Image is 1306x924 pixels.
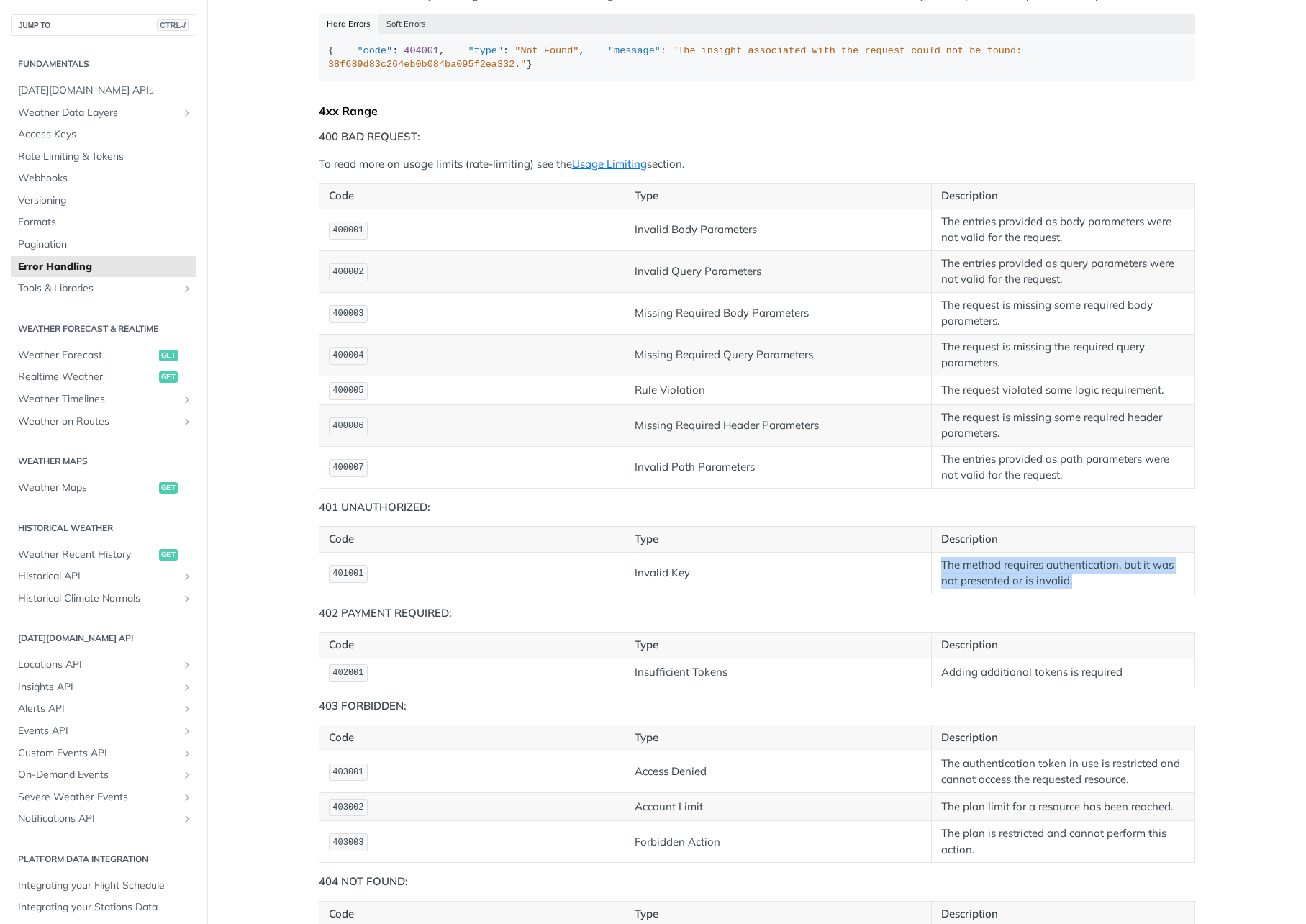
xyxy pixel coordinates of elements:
span: Weather Timelines [18,392,178,407]
span: Integrating your Stations Data [18,900,193,915]
a: Locations APIShow subpages for Locations API [11,654,196,676]
td: Rule Violation [625,376,932,404]
th: Type [625,633,932,658]
a: Rate Limiting & Tokens [11,146,196,168]
span: 400005 [332,386,363,396]
button: Show subpages for Weather Data Layers [181,107,193,119]
span: Weather Data Layers [18,106,178,120]
span: Integrating your Flight Schedule [18,879,193,893]
td: The plan limit for a resource has been reached. [932,792,1194,821]
span: Severe Weather Events [18,790,178,805]
span: Tools & Libraries [18,281,178,296]
td: Missing Required Header Parameters [625,404,932,446]
button: Show subpages for Locations API [181,659,193,671]
span: get [159,549,178,561]
th: Type [625,725,932,751]
strong: 402 PAYMENT REQUIRED: [319,606,452,620]
th: Description [932,633,1194,658]
th: Code [319,633,625,658]
span: 400001 [332,225,363,235]
span: On-Demand Events [18,768,178,782]
span: Insights API [18,680,178,694]
span: [DATE][DOMAIN_NAME] APIs [18,83,193,98]
a: On-Demand EventsShow subpages for On-Demand Events [11,764,196,786]
span: "Not Found" [514,45,579,56]
span: Access Keys [18,127,193,142]
a: Severe Weather EventsShow subpages for Severe Weather Events [11,787,196,808]
td: The authentication token in use is restricted and cannot access the requested resource. [932,751,1194,792]
button: Show subpages for Events API [181,725,193,737]
td: Adding additional tokens is required [932,658,1194,687]
button: JUMP TOCTRL-/ [11,14,196,36]
button: Show subpages for Insights API [181,681,193,693]
span: Webhooks [18,171,193,186]
button: Show subpages for Weather on Routes [181,416,193,427]
strong: 400 BAD REQUEST: [319,130,420,143]
a: Tools & LibrariesShow subpages for Tools & Libraries [11,278,196,299]
a: Alerts APIShow subpages for Alerts API [11,698,196,720]
h2: [DATE][DOMAIN_NAME] API [11,632,196,645]
span: Error Handling [18,260,193,274]
button: Show subpages for On-Demand Events [181,769,193,781]
span: 400006 [332,421,363,431]
a: Realtime Weatherget [11,366,196,388]
span: 400007 [332,463,363,473]
td: The entries provided as path parameters were not valid for the request. [932,446,1194,488]
a: [DATE][DOMAIN_NAME] APIs [11,80,196,101]
a: Integrating your Stations Data [11,897,196,918]
th: Description [932,527,1194,553]
button: Show subpages for Notifications API [181,813,193,825]
span: 401001 [332,569,363,579]
button: Show subpages for Alerts API [181,703,193,715]
span: Locations API [18,658,178,672]
td: The plan is restricted and cannot perform this action. [932,821,1194,863]
a: Pagination [11,234,196,255]
a: Versioning [11,190,196,212]
th: Type [625,184,932,209]
th: Description [932,725,1194,751]
a: Weather Mapsget [11,477,196,499]
td: The request is missing some required header parameters. [932,404,1194,446]
h2: Weather Forecast & realtime [11,322,196,335]
h2: Historical Weather [11,522,196,535]
th: Code [319,527,625,553]
div: 4xx Range [319,104,1195,118]
td: Invalid Key [625,552,932,594]
a: Error Handling [11,256,196,278]
td: Insufficient Tokens [625,658,932,687]
th: Code [319,184,625,209]
strong: 401 UNAUTHORIZED: [319,500,430,514]
span: get [159,350,178,361]
span: Alerts API [18,702,178,716]
span: CTRL-/ [157,19,189,31]
button: Show subpages for Weather Timelines [181,394,193,405]
span: Pagination [18,237,193,252]
td: The entries provided as body parameters were not valid for the request. [932,209,1194,250]
span: 400002 [332,267,363,277]
th: Description [932,184,1194,209]
td: Forbidden Action [625,821,932,863]
span: "message" [608,45,661,56]
button: Soft Errors [378,14,435,34]
button: Show subpages for Severe Weather Events [181,792,193,803]
span: Weather Maps [18,481,155,495]
a: Weather TimelinesShow subpages for Weather Timelines [11,389,196,410]
h2: Platform DATA integration [11,853,196,866]
div: { : , : , : } [328,44,1185,72]
th: Code [319,725,625,751]
a: Custom Events APIShow subpages for Custom Events API [11,743,196,764]
span: "type" [468,45,503,56]
button: Show subpages for Historical Climate Normals [181,593,193,604]
strong: 403 FORBIDDEN: [319,699,407,712]
a: Notifications APIShow subpages for Notifications API [11,808,196,830]
a: Webhooks [11,168,196,189]
span: 403003 [332,838,363,848]
a: Weather on RoutesShow subpages for Weather on Routes [11,411,196,432]
span: Weather Recent History [18,548,155,562]
td: The entries provided as query parameters were not valid for the request. [932,250,1194,292]
span: 403002 [332,802,363,812]
span: Historical API [18,569,178,584]
span: 403001 [332,767,363,777]
h2: Weather Maps [11,455,196,468]
span: 400004 [332,350,363,361]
